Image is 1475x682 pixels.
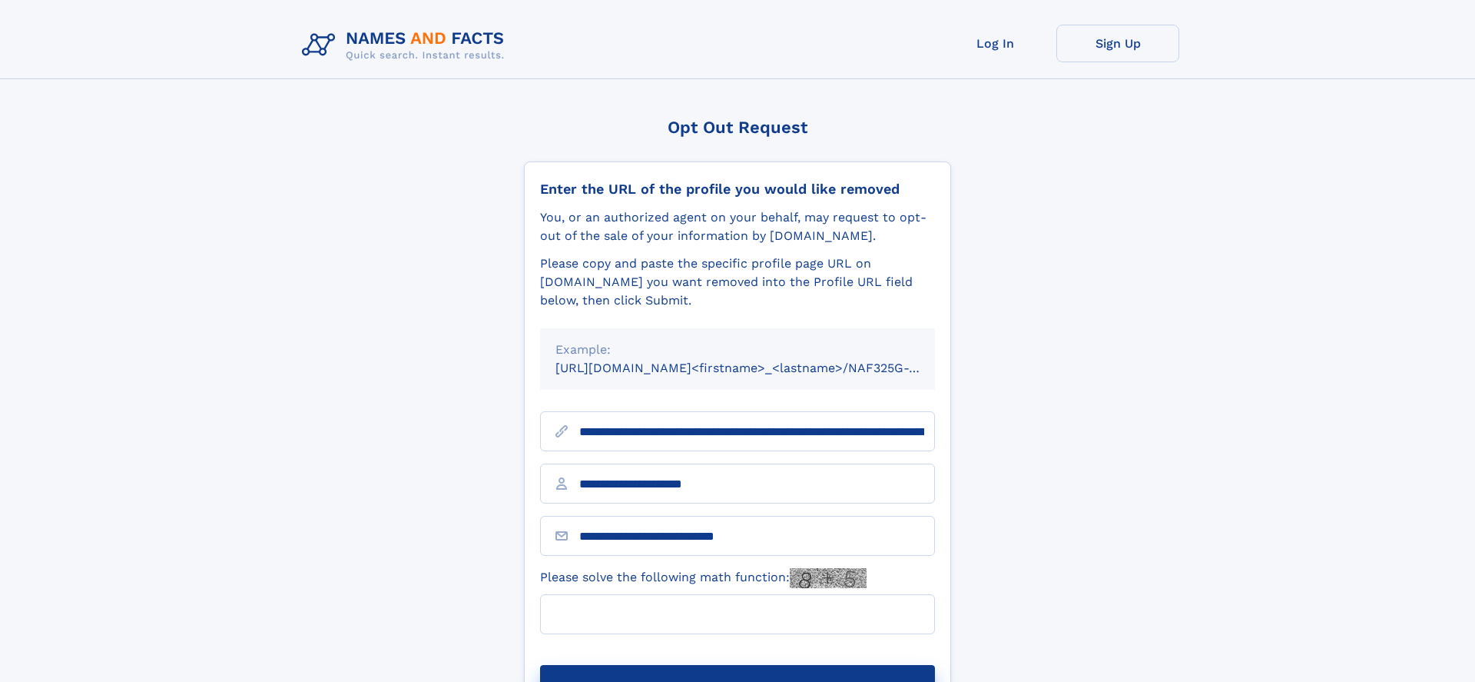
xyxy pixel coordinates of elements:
small: [URL][DOMAIN_NAME]<firstname>_<lastname>/NAF325G-xxxxxxxx [555,361,964,375]
div: Opt Out Request [524,118,951,137]
label: Please solve the following math function: [540,568,867,588]
div: Please copy and paste the specific profile page URL on [DOMAIN_NAME] you want removed into the Pr... [540,255,935,310]
div: Example: [555,341,920,359]
div: You, or an authorized agent on your behalf, may request to opt-out of the sale of your informatio... [540,208,935,245]
a: Log In [933,25,1056,62]
img: Logo Names and Facts [296,25,517,66]
div: Enter the URL of the profile you would like removed [540,181,935,198]
a: Sign Up [1056,25,1179,62]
